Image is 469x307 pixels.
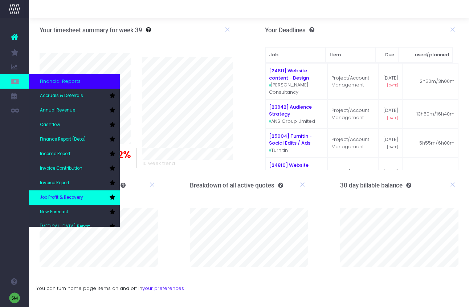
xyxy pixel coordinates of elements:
a: [24810] Website content - Production [269,162,319,176]
a: Annual Revenue [29,103,120,118]
span: -2% [112,148,131,162]
a: your preferences [142,285,184,292]
th: Due: activate to sort column ascending [375,47,399,62]
td: Project/Account Management [327,63,378,100]
a: [MEDICAL_DATA] Report [29,219,120,234]
span: [MEDICAL_DATA] Report [40,223,90,230]
td: Project/Account Management [327,158,378,194]
a: [24811] Website content - Design [269,67,309,81]
span: Invoice Report [40,180,69,186]
a: Accruals & Deferrals [29,89,120,103]
span: 2h50m/3h00m [420,78,454,85]
a: Invoice Contribution [29,161,120,176]
span: Income Report [40,151,70,157]
span: 13h50m/16h40m [416,110,454,118]
th: Job: activate to sort column ascending [265,47,326,62]
h3: Your timesheet summary for week 39 [40,27,142,34]
span: [DATE] [387,145,398,150]
td: [PERSON_NAME] Consultancy [265,63,328,100]
h3: 30 day billable balance [340,182,411,189]
a: New Forecast [29,205,120,219]
h3: Your Deadlines [265,27,314,34]
span: 5h55m/6h00m [419,140,454,147]
td: [DATE] [378,100,402,129]
a: [23942] Audience Strategy [269,104,312,118]
td: [DATE] [378,158,402,194]
a: Job Profit & Recovery [29,190,120,205]
span: Finance Report (Beta) [40,136,86,143]
th: used/planned: activate to sort column ascending [398,47,453,62]
span: [DATE] [387,116,398,121]
td: Project/Account Management [327,129,378,158]
span: 10 week trend [142,160,175,167]
td: [DATE] [378,129,402,158]
span: Invoice Contribution [40,165,82,172]
span: Annual Revenue [40,107,75,114]
th: Item: activate to sort column ascending [326,47,375,62]
span: Job Profit & Recovery [40,194,83,201]
a: [25004] Turnitin - Social Edits / Ads [269,133,312,147]
img: images/default_profile_image.png [9,292,20,303]
span: [DATE] [387,83,398,88]
td: [DATE] [378,63,402,100]
td: [PERSON_NAME] Consultancy [265,158,328,194]
a: Cashflow [29,118,120,132]
span: New Forecast [40,209,68,215]
a: Income Report [29,147,120,161]
span: Financial Reports [40,78,81,85]
a: Finance Report (Beta) [29,132,120,147]
span: Accruals & Deferrals [40,93,83,99]
div: You can turn home page items on and off in [29,278,469,292]
span: Cashflow [40,122,60,128]
td: ANS Group Limited [265,100,328,129]
a: Invoice Report [29,176,120,190]
td: Project/Account Management [327,100,378,129]
h3: Breakdown of all active quotes [190,182,283,189]
td: Turnitin [265,129,328,158]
